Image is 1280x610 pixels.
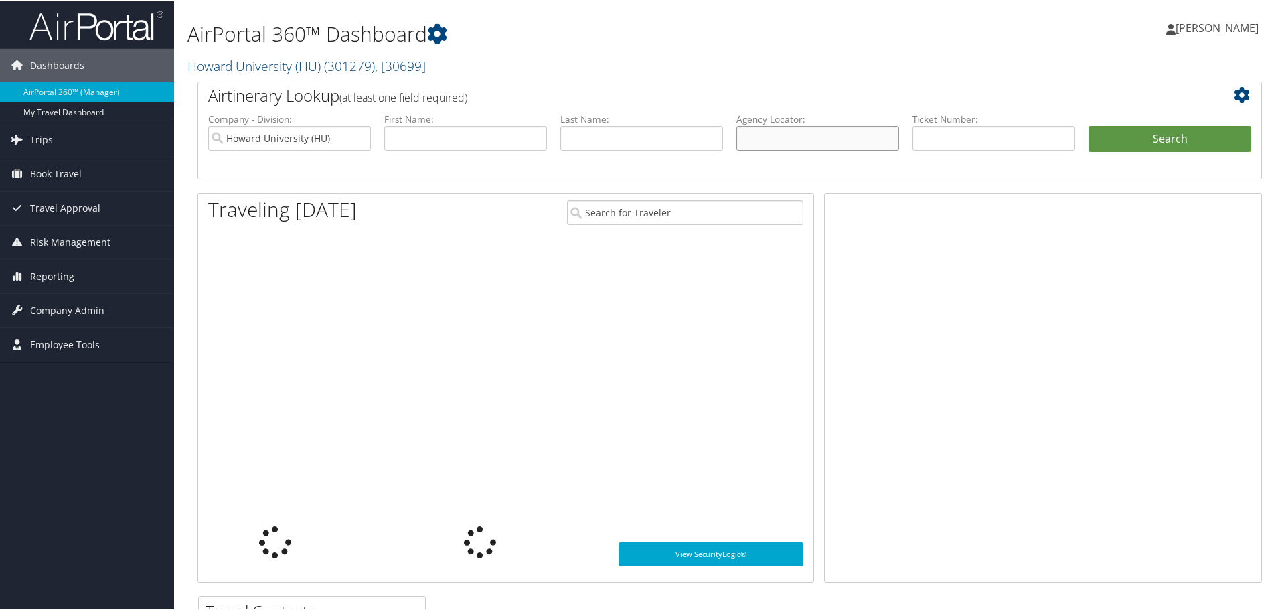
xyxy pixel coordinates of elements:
a: View SecurityLogic® [619,541,803,565]
a: [PERSON_NAME] [1166,7,1272,47]
span: Company Admin [30,293,104,326]
span: (at least one field required) [339,89,467,104]
span: Book Travel [30,156,82,189]
label: Agency Locator: [736,111,899,125]
span: Employee Tools [30,327,100,360]
label: Company - Division: [208,111,371,125]
span: Reporting [30,258,74,292]
img: airportal-logo.png [29,9,163,40]
label: Last Name: [560,111,723,125]
span: Trips [30,122,53,155]
h1: Traveling [DATE] [208,194,357,222]
span: ( 301279 ) [324,56,375,74]
span: Risk Management [30,224,110,258]
h1: AirPortal 360™ Dashboard [187,19,910,47]
span: Travel Approval [30,190,100,224]
span: , [ 30699 ] [375,56,426,74]
label: First Name: [384,111,547,125]
a: Howard University (HU) [187,56,426,74]
span: [PERSON_NAME] [1176,19,1259,34]
label: Ticket Number: [912,111,1075,125]
button: Search [1089,125,1251,151]
h2: Airtinerary Lookup [208,83,1163,106]
input: Search for Traveler [567,199,803,224]
span: Dashboards [30,48,84,81]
